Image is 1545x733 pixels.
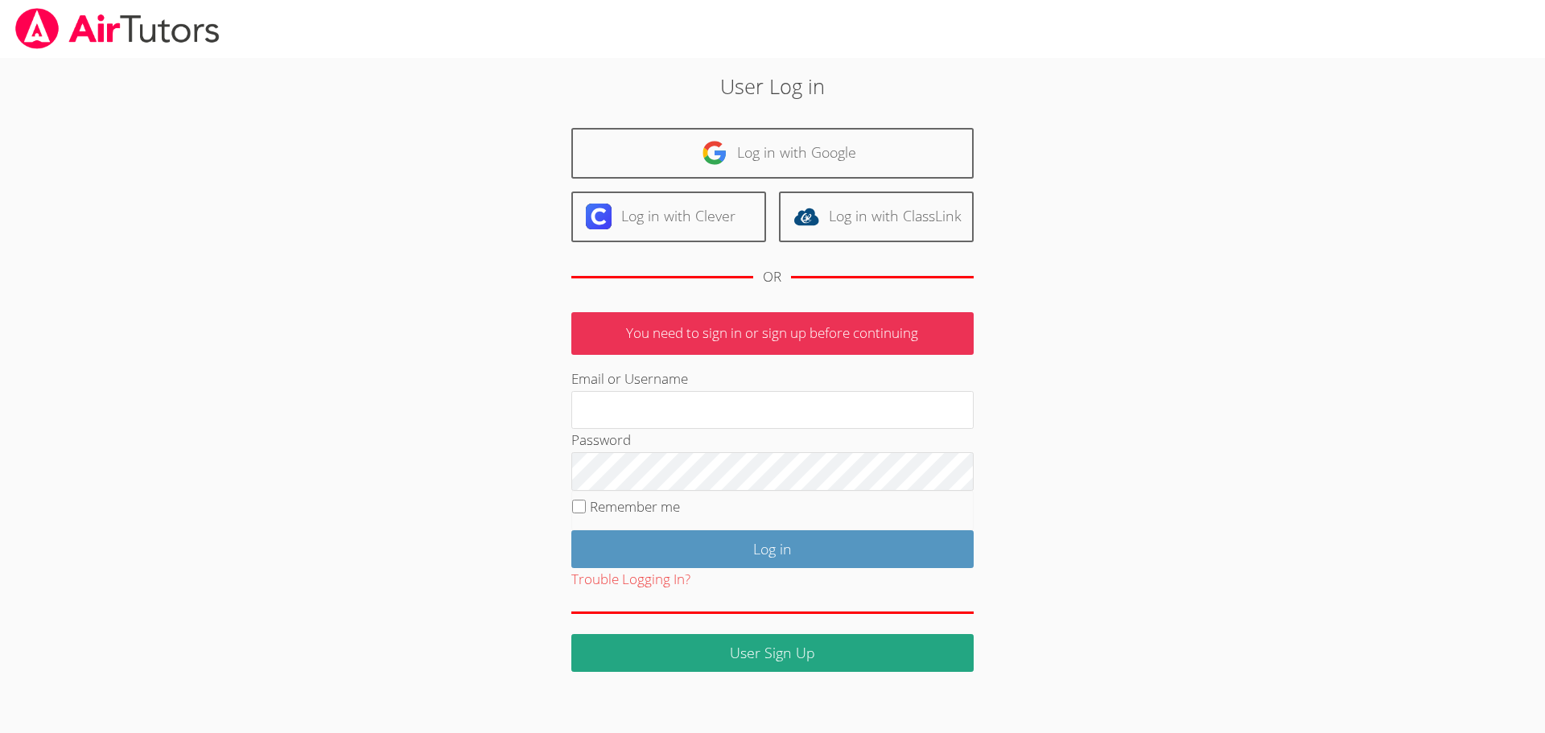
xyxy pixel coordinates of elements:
a: Log in with Clever [571,191,766,242]
label: Remember me [590,497,680,516]
img: google-logo-50288ca7cdecda66e5e0955fdab243c47b7ad437acaf1139b6f446037453330a.svg [702,140,727,166]
label: Password [571,430,631,449]
button: Trouble Logging In? [571,568,690,591]
img: clever-logo-6eab21bc6e7a338710f1a6ff85c0baf02591cd810cc4098c63d3a4b26e2feb20.svg [586,204,612,229]
label: Email or Username [571,369,688,388]
a: User Sign Up [571,634,974,672]
a: Log in with Google [571,128,974,179]
input: Log in [571,530,974,568]
img: classlink-logo-d6bb404cc1216ec64c9a2012d9dc4662098be43eaf13dc465df04b49fa7ab582.svg [793,204,819,229]
a: Log in with ClassLink [779,191,974,242]
div: OR [763,266,781,289]
img: airtutors_banner-c4298cdbf04f3fff15de1276eac7730deb9818008684d7c2e4769d2f7ddbe033.png [14,8,221,49]
p: You need to sign in or sign up before continuing [571,312,974,355]
h2: User Log in [356,71,1190,101]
